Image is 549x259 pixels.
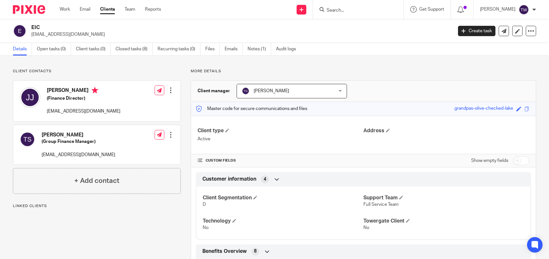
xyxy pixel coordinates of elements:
[125,6,135,13] a: Team
[242,87,249,95] img: svg%3E
[13,5,45,14] img: Pixie
[145,6,161,13] a: Reports
[31,31,448,38] p: [EMAIL_ADDRESS][DOMAIN_NAME]
[519,5,529,15] img: svg%3E
[363,218,524,224] h4: Towergate Client
[202,176,256,183] span: Customer information
[42,152,115,158] p: [EMAIL_ADDRESS][DOMAIN_NAME]
[458,26,495,36] a: Create task
[248,43,271,55] a: Notes (1)
[47,87,120,95] h4: [PERSON_NAME]
[326,8,384,14] input: Search
[205,43,220,55] a: Files
[100,6,115,13] a: Clients
[203,202,206,207] span: D
[454,105,513,113] div: grandpas-olive-checked-lake
[254,248,257,254] span: 8
[254,89,289,93] span: [PERSON_NAME]
[13,204,181,209] p: Linked clients
[13,24,26,38] img: svg%3E
[198,127,363,134] h4: Client type
[363,202,399,207] span: Full Service Team
[76,43,111,55] a: Client tasks (0)
[191,69,536,74] p: More details
[203,218,363,224] h4: Technology
[196,105,307,112] p: Master code for secure communications and files
[471,157,508,164] label: Show empty fields
[20,132,35,147] img: svg%3E
[31,24,365,31] h2: EIC
[363,225,369,230] span: No
[419,7,444,12] span: Get Support
[198,88,230,94] h3: Client manager
[47,108,120,115] p: [EMAIL_ADDRESS][DOMAIN_NAME]
[13,69,181,74] p: Client contacts
[480,6,515,13] p: [PERSON_NAME]
[264,176,266,183] span: 4
[42,132,115,138] h4: [PERSON_NAME]
[276,43,301,55] a: Audit logs
[37,43,71,55] a: Open tasks (0)
[13,43,32,55] a: Details
[202,248,247,255] span: Benefits Overview
[80,6,90,13] a: Email
[74,176,119,186] h4: + Add contact
[203,194,363,201] h4: Client Segmentation
[363,194,524,201] h4: Support Team
[42,138,115,145] h5: (Group Finance Manager)
[116,43,153,55] a: Closed tasks (8)
[20,87,40,108] img: svg%3E
[198,158,363,163] h4: CUSTOM FIELDS
[60,6,70,13] a: Work
[47,95,120,102] h5: (Finance Director)
[158,43,200,55] a: Recurring tasks (0)
[198,136,363,142] p: Active
[92,87,98,94] i: Primary
[203,225,208,230] span: No
[363,127,529,134] h4: Address
[225,43,243,55] a: Emails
